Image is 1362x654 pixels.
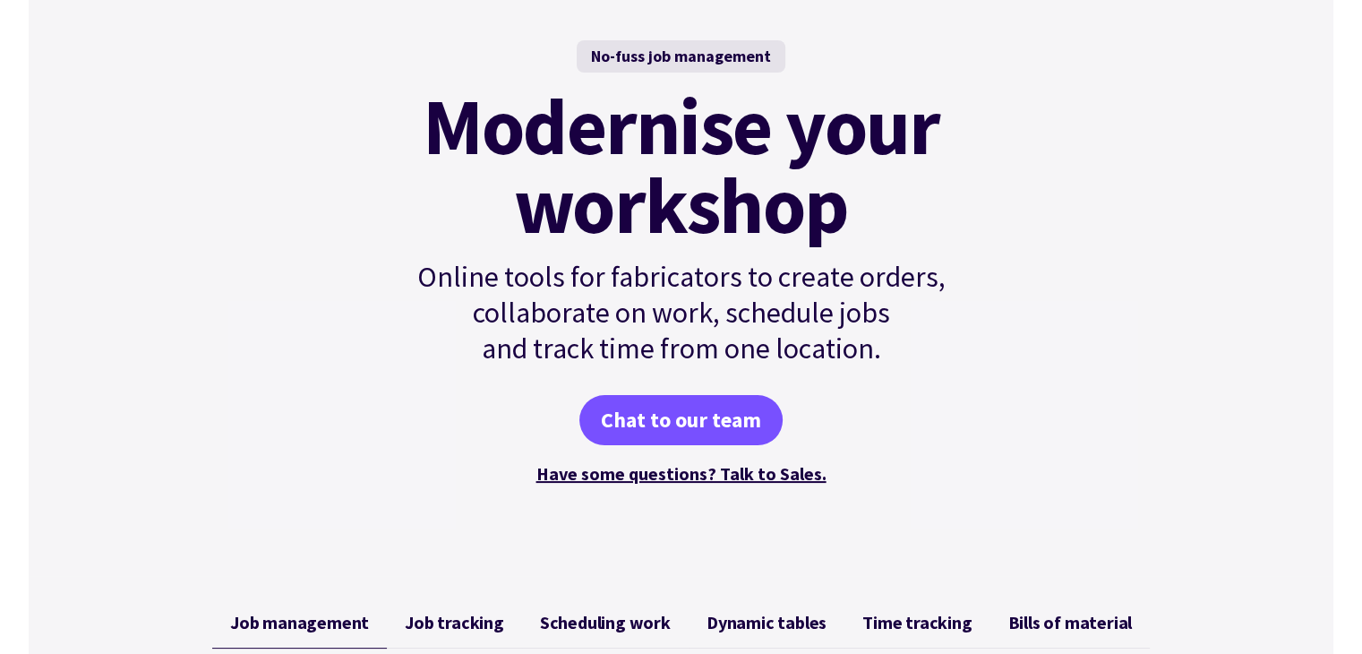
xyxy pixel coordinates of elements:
div: No-fuss job management [577,40,785,73]
span: Job management [230,612,369,633]
span: Job tracking [405,612,504,633]
span: Time tracking [862,612,972,633]
mark: Modernise your workshop [423,87,939,245]
span: Scheduling work [540,612,671,633]
a: Have some questions? Talk to Sales. [536,462,827,485]
span: Dynamic tables [707,612,827,633]
span: Bills of material [1007,612,1132,633]
p: Online tools for fabricators to create orders, collaborate on work, schedule jobs and track time ... [379,259,984,366]
iframe: Chat Widget [1272,568,1362,654]
a: Chat to our team [579,395,783,445]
